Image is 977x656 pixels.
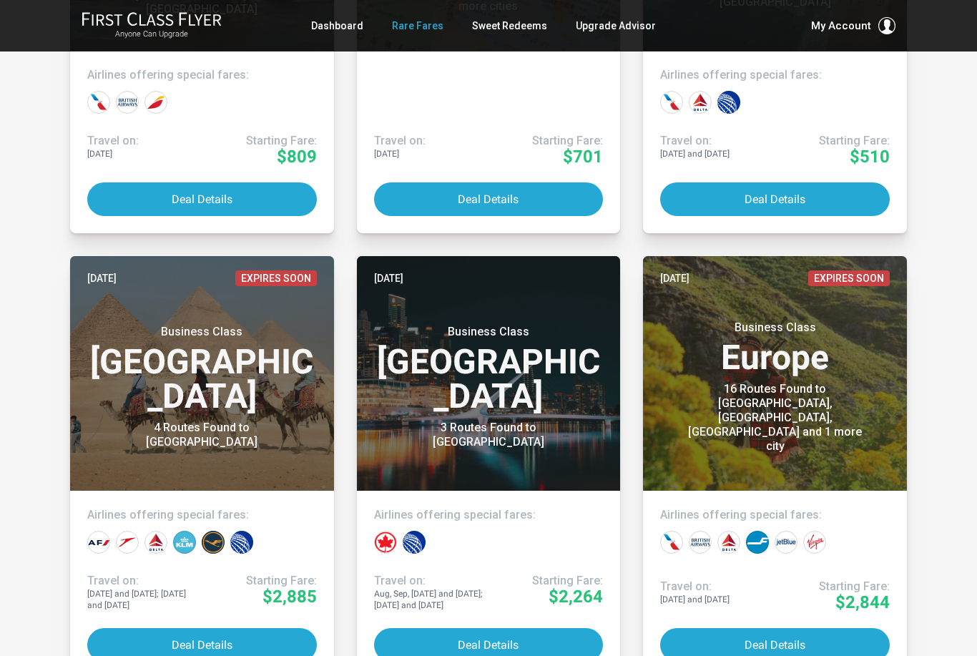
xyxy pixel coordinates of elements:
[87,68,317,82] h4: Airlines offering special fares:
[576,13,656,39] a: Upgrade Advisor
[374,325,604,413] h3: [GEOGRAPHIC_DATA]
[374,270,403,286] time: [DATE]
[144,91,167,114] div: Iberia
[660,68,890,82] h4: Airlines offering special fares:
[112,325,291,339] small: Business Class
[660,91,683,114] div: American Airlines
[660,182,890,216] button: Deal Details
[803,531,826,554] div: Virgin Atlantic
[87,531,110,554] div: Air France
[144,531,167,554] div: Delta Airlines
[689,91,712,114] div: Delta Airlines
[811,17,895,34] button: My Account
[87,270,117,286] time: [DATE]
[399,325,578,339] small: Business Class
[82,29,222,39] small: Anyone Can Upgrade
[660,531,683,554] div: American Airlines
[87,91,110,114] div: American Airlines
[660,270,689,286] time: [DATE]
[374,531,397,554] div: Air Canada
[202,531,225,554] div: Lufthansa
[235,270,317,286] span: Expires Soon
[87,325,317,413] h3: [GEOGRAPHIC_DATA]
[717,531,740,554] div: Delta Airlines
[82,11,222,26] img: First Class Flyer
[82,11,222,40] a: First Class FlyerAnyone Can Upgrade
[230,531,253,554] div: United
[311,13,363,39] a: Dashboard
[374,182,604,216] button: Deal Details
[811,17,871,34] span: My Account
[116,531,139,554] div: Austrian Airlines‎
[660,508,890,522] h4: Airlines offering special fares:
[472,13,547,39] a: Sweet Redeems
[717,91,740,114] div: United
[686,320,865,335] small: Business Class
[686,382,865,454] div: 16 Routes Found to [GEOGRAPHIC_DATA], [GEOGRAPHIC_DATA], [GEOGRAPHIC_DATA] and 1 more city
[403,531,426,554] div: United
[112,421,291,449] div: 4 Routes Found to [GEOGRAPHIC_DATA]
[660,320,890,375] h3: Europe
[808,270,890,286] span: Expires Soon
[689,531,712,554] div: British Airways
[87,508,317,522] h4: Airlines offering special fares:
[775,531,797,554] div: JetBlue
[392,13,443,39] a: Rare Fares
[173,531,196,554] div: KLM
[746,531,769,554] div: Finnair
[116,91,139,114] div: British Airways
[374,508,604,522] h4: Airlines offering special fares:
[87,182,317,216] button: Deal Details
[399,421,578,449] div: 3 Routes Found to [GEOGRAPHIC_DATA]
